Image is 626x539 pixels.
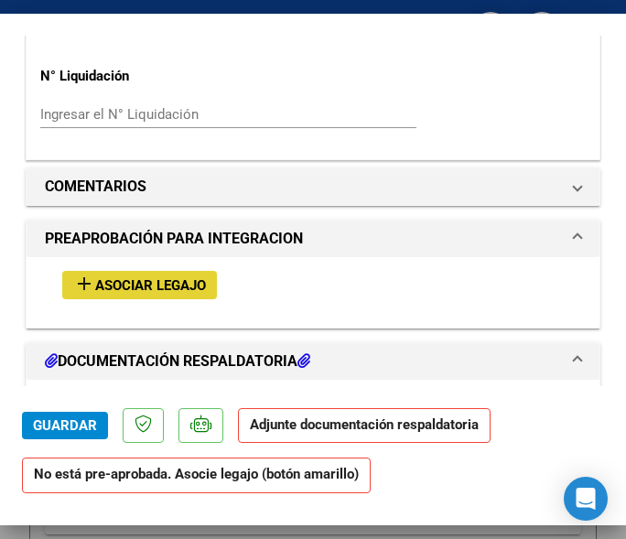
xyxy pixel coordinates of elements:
[73,273,95,295] mat-icon: add
[45,350,310,372] h1: DOCUMENTACIÓN RESPALDATORIA
[45,176,146,198] h1: COMENTARIOS
[27,168,599,205] mat-expansion-panel-header: COMENTARIOS
[95,277,206,294] span: Asociar Legajo
[250,416,479,433] strong: Adjunte documentación respaldatoria
[45,228,303,250] h1: PREAPROBACIÓN PARA INTEGRACION
[22,458,371,493] strong: No está pre-aprobada. Asocie legajo (botón amarillo)
[22,412,108,439] button: Guardar
[27,343,599,380] mat-expansion-panel-header: DOCUMENTACIÓN RESPALDATORIA
[62,271,217,299] button: Asociar Legajo
[27,257,599,328] div: PREAPROBACIÓN PARA INTEGRACION
[40,66,204,87] p: N° Liquidación
[564,477,608,521] div: Open Intercom Messenger
[27,221,599,257] mat-expansion-panel-header: PREAPROBACIÓN PARA INTEGRACION
[33,417,97,434] span: Guardar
